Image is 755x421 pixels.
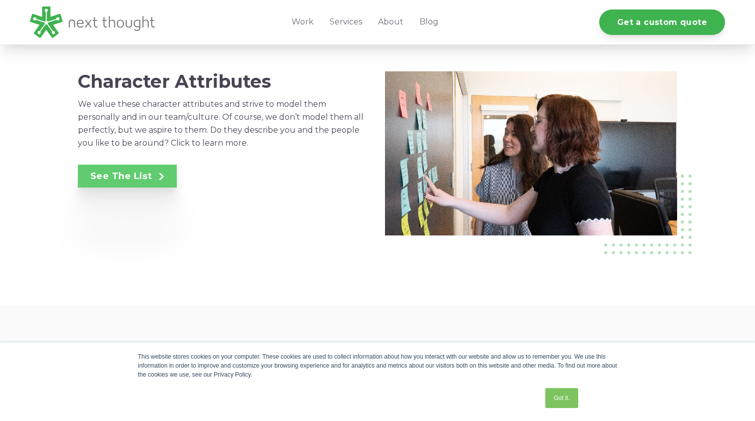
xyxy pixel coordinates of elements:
img: P1044391-2 [385,71,677,235]
a: Get a custom quote [599,9,725,35]
p: We value these character attributes and strive to model them personally and in our team/culture. ... [78,98,370,150]
h2: Character Attributes [78,71,370,92]
img: LG - NextThought Logo [30,6,155,38]
a: See The List [78,165,177,188]
div: This website stores cookies on your computer. These cookies are used to collect information about... [138,352,617,379]
a: Got it. [545,388,578,408]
